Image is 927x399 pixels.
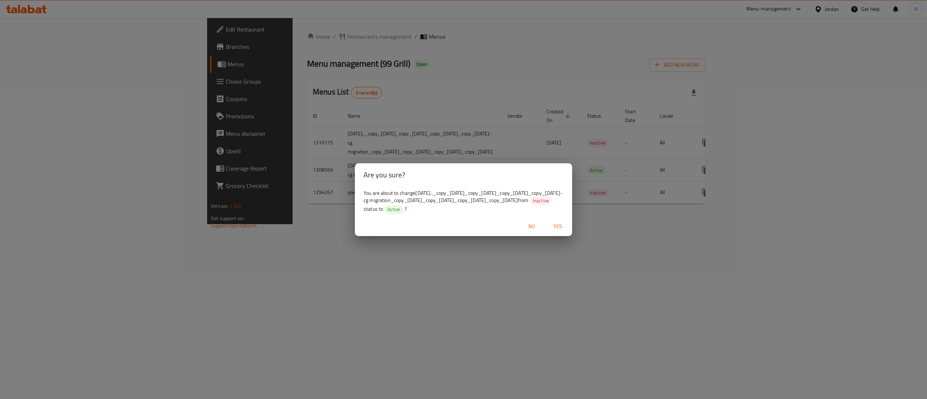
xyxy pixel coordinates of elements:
[385,206,403,213] span: Active
[546,220,569,233] button: Yes
[520,220,543,233] button: No
[523,222,540,231] span: No
[530,197,552,204] span: Inactive
[530,197,552,205] div: Inactive
[364,169,563,181] h2: Are you sure?
[549,222,566,231] span: Yes
[385,205,403,214] div: Active
[364,188,562,214] span: You are about to change [DATE].._copy_[DATE]_copy_[DATE]_copy_[DATE]_copy_[DATE]-cg migration_cop...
